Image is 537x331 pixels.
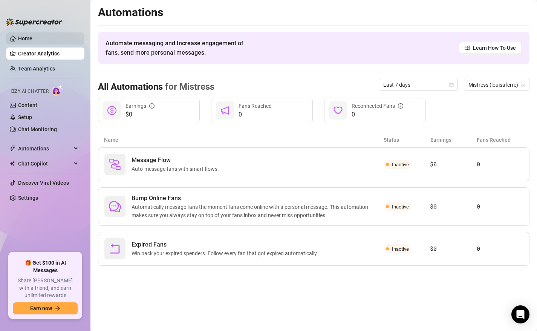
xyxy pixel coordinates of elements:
[477,160,523,169] article: 0
[352,110,403,119] span: 0
[430,160,476,169] article: $0
[132,203,384,219] span: Automatically message fans the moment fans come online with a personal message. This automation m...
[18,143,72,155] span: Automations
[10,146,16,152] span: thunderbolt
[18,66,55,72] a: Team Analytics
[521,83,525,87] span: team
[11,88,49,95] span: Izzy AI Chatter
[334,106,343,115] span: heart
[107,106,116,115] span: dollar
[239,103,272,109] span: Fans Reached
[18,180,69,186] a: Discover Viral Videos
[473,44,516,52] span: Learn How To Use
[18,158,72,170] span: Chat Copilot
[106,38,251,57] span: Automate messaging and Increase engagement of fans, send more personal messages.
[163,81,214,92] span: for Mistress
[125,102,155,110] div: Earnings
[30,305,52,311] span: Earn now
[149,103,155,109] span: info-circle
[109,243,121,255] span: rollback
[392,162,409,167] span: Inactive
[465,45,470,51] span: read
[132,156,222,165] span: Message Flow
[459,42,522,54] a: Learn How To Use
[104,136,384,144] article: Name
[132,165,222,173] span: Auto-message fans with smart flows.
[18,114,32,120] a: Setup
[125,110,155,119] span: $0
[384,136,430,144] article: Status
[477,136,523,144] article: Fans Reached
[398,103,403,109] span: info-circle
[13,259,78,274] span: 🎁 Get $100 in AI Messages
[98,5,529,20] h2: Automations
[18,48,78,60] a: Creator Analytics
[18,102,37,108] a: Content
[511,305,529,323] div: Open Intercom Messenger
[109,158,121,170] img: svg%3e
[13,302,78,314] button: Earn nowarrow-right
[13,277,78,299] span: Share [PERSON_NAME] with a friend, and earn unlimited rewards
[109,201,121,213] span: comment
[392,246,409,252] span: Inactive
[468,79,525,90] span: Mistress (louisaferre)
[239,110,272,119] span: 0
[430,244,476,253] article: $0
[18,195,38,201] a: Settings
[449,83,454,87] span: calendar
[55,306,60,311] span: arrow-right
[392,204,409,210] span: Inactive
[132,194,384,203] span: Bump Online Fans
[10,161,15,166] img: Chat Copilot
[18,35,32,41] a: Home
[52,85,63,96] img: AI Chatter
[18,126,57,132] a: Chat Monitoring
[132,240,321,249] span: Expired Fans
[220,106,229,115] span: notification
[132,249,321,257] span: Win back your expired spenders. Follow every fan that got expired automatically.
[383,79,453,90] span: Last 7 days
[477,244,523,253] article: 0
[352,102,403,110] div: Reconnected Fans
[6,18,63,26] img: logo-BBDzfeDw.svg
[430,136,477,144] article: Earnings
[477,202,523,211] article: 0
[98,81,214,93] h3: All Automations
[430,202,476,211] article: $0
